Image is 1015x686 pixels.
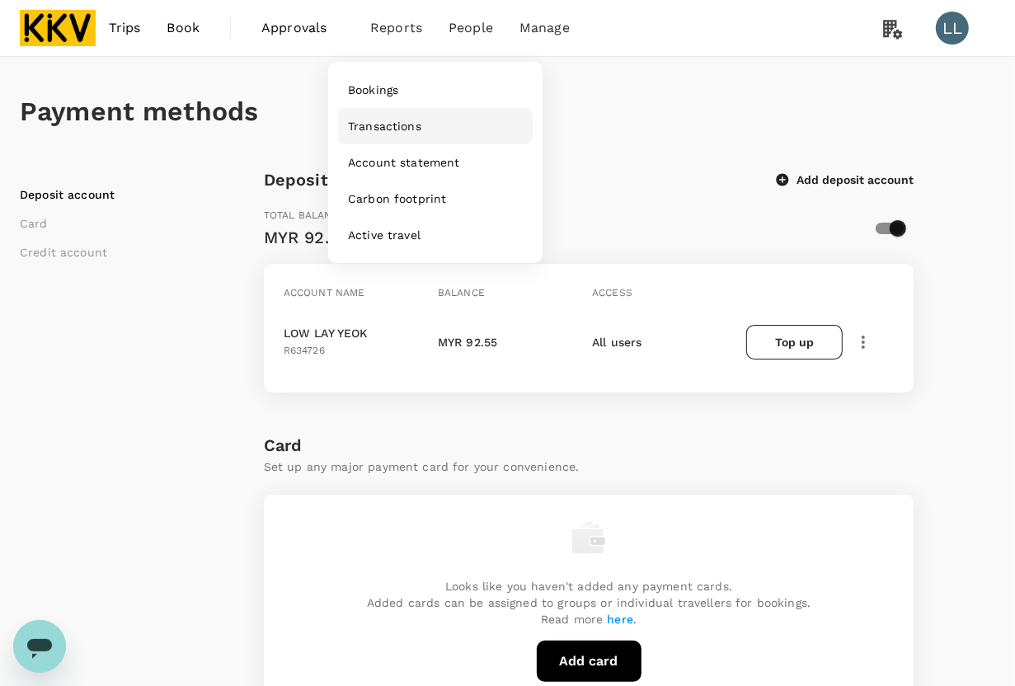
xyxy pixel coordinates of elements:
[261,18,344,38] span: Approvals
[338,217,533,253] a: Active travel
[264,224,349,251] div: MYR 92.55
[592,287,632,298] span: Access
[338,108,533,144] a: Transactions
[348,227,421,243] span: Active travel
[264,432,914,458] h6: Card
[284,325,368,341] p: LOW LAY YEOK
[284,287,365,298] span: Account name
[264,209,345,221] span: Total balance
[936,12,969,45] div: LL
[348,154,460,171] span: Account statement
[348,118,421,134] span: Transactions
[20,215,226,232] li: Card
[519,18,570,38] span: Manage
[13,620,66,673] iframe: Button to launch messaging window
[348,82,398,98] span: Bookings
[537,641,641,682] button: Add card
[338,181,533,217] a: Carbon footprint
[338,144,533,181] a: Account statement
[20,244,226,261] li: Credit account
[264,458,914,475] p: Set up any major payment card for your convenience.
[607,613,633,626] a: here
[367,578,811,627] p: Looks like you haven't added any payment cards. Added cards can be assigned to groups or individu...
[284,345,325,356] span: R634726
[20,10,96,46] img: KKV Supply Chain Sdn Bhd
[438,287,485,298] span: Balance
[777,172,914,187] button: Add deposit account
[348,190,446,207] span: Carbon footprint
[370,18,422,38] span: Reports
[167,18,200,38] span: Book
[338,72,533,108] a: Bookings
[109,18,141,38] span: Trips
[592,336,641,349] span: All users
[20,186,226,203] li: Deposit account
[264,167,398,193] h6: Deposit account
[20,96,995,127] h1: Payment methods
[438,334,497,350] p: MYR 92.55
[572,521,605,554] img: empty
[746,325,843,359] button: Top up
[449,18,493,38] span: People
